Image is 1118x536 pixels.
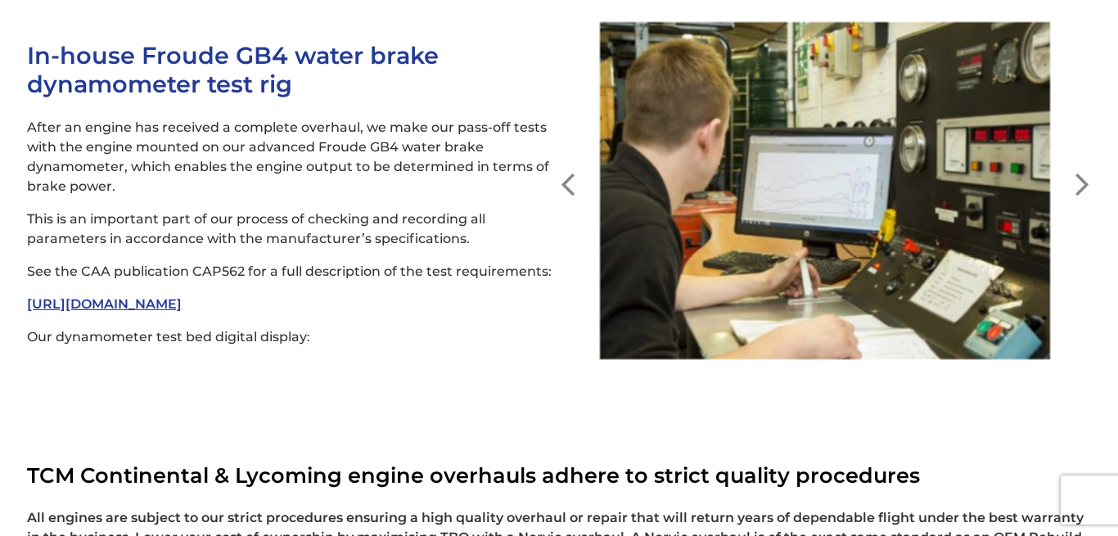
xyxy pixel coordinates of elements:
p: This is an important part of our process of checking and recording all parameters in accordance w... [27,209,559,249]
a: [URL][DOMAIN_NAME] [27,296,182,312]
button: Next [1075,164,1091,180]
span: TCM Continental & Lycoming engine overhauls adhere to strict quality procedures [27,462,920,488]
p: Our dynamometer test bed digital display: [27,327,559,347]
p: After an engine has received a complete overhaul, we make our pass-off tests with the engine moun... [27,118,559,196]
p: See the CAA publication CAP562 for a full description of the test requirements: [27,262,559,282]
span: In-house Froude GB4 water brake dynamometer test rig [27,41,439,98]
button: Previous [559,164,575,180]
